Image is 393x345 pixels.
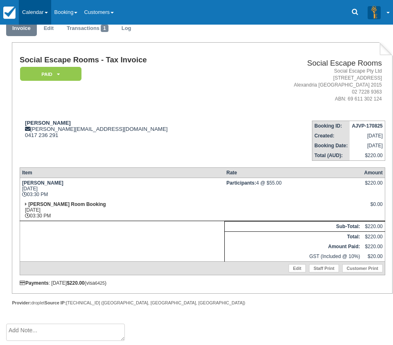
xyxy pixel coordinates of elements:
th: Total (AUD): [312,151,350,161]
a: Paid [20,66,79,82]
th: Created: [312,131,350,141]
td: [DATE] [350,131,385,141]
td: [DATE] [350,141,385,151]
h1: Social Escape Rooms - Tax Invoice [20,56,243,64]
strong: $220.00 [67,280,84,286]
strong: Payments [20,280,49,286]
th: Booking Date: [312,141,350,151]
th: Sub-Total: [224,222,362,232]
th: Item [20,168,224,178]
img: A3 [368,6,381,19]
span: 1 [101,25,108,32]
td: [DATE] 03:30 PM [20,199,224,221]
strong: Provider: [12,300,31,305]
a: Edit [289,264,306,272]
div: droplet [TECHNICAL_ID] ([GEOGRAPHIC_DATA], [GEOGRAPHIC_DATA], [GEOGRAPHIC_DATA]) [12,300,393,306]
strong: [PERSON_NAME] Room Booking [28,201,106,207]
strong: [PERSON_NAME] [25,120,71,126]
td: [DATE] 03:30 PM [20,178,224,200]
a: Customer Print [342,264,383,272]
div: : [DATE] (visa ) [20,280,385,286]
strong: AJVP-170825 [352,123,382,129]
a: Staff Print [309,264,339,272]
div: $220.00 [364,180,382,192]
strong: Source IP: [45,300,66,305]
td: $220.00 [362,222,385,232]
em: Paid [20,67,81,81]
th: Amount Paid: [224,242,362,251]
th: Rate [224,168,362,178]
td: $20.00 [362,251,385,262]
img: checkfront-main-nav-mini-logo.png [3,7,16,19]
td: $220.00 [362,232,385,242]
td: 4 @ $55.00 [224,178,362,200]
a: Transactions1 [61,21,115,37]
a: Edit [38,21,60,37]
th: Total: [224,232,362,242]
div: [PERSON_NAME][EMAIL_ADDRESS][DOMAIN_NAME] 0417 236 291 [20,120,243,138]
td: $220.00 [350,151,385,161]
strong: Participants [226,180,256,186]
td: GST (Included @ 10%) [224,251,362,262]
h2: Social Escape Rooms [246,59,382,68]
a: Log [115,21,138,37]
th: Booking ID: [312,121,350,131]
a: Invoice [6,21,37,37]
div: $0.00 [364,201,382,214]
strong: [PERSON_NAME] [22,180,63,186]
small: 6425 [95,281,105,286]
address: Social Escape Pty Ltd [STREET_ADDRESS] Alexandria [GEOGRAPHIC_DATA] 2015 02 7228 9363 ABN: 69 611... [246,68,382,103]
th: Amount [362,168,385,178]
td: $220.00 [362,242,385,251]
